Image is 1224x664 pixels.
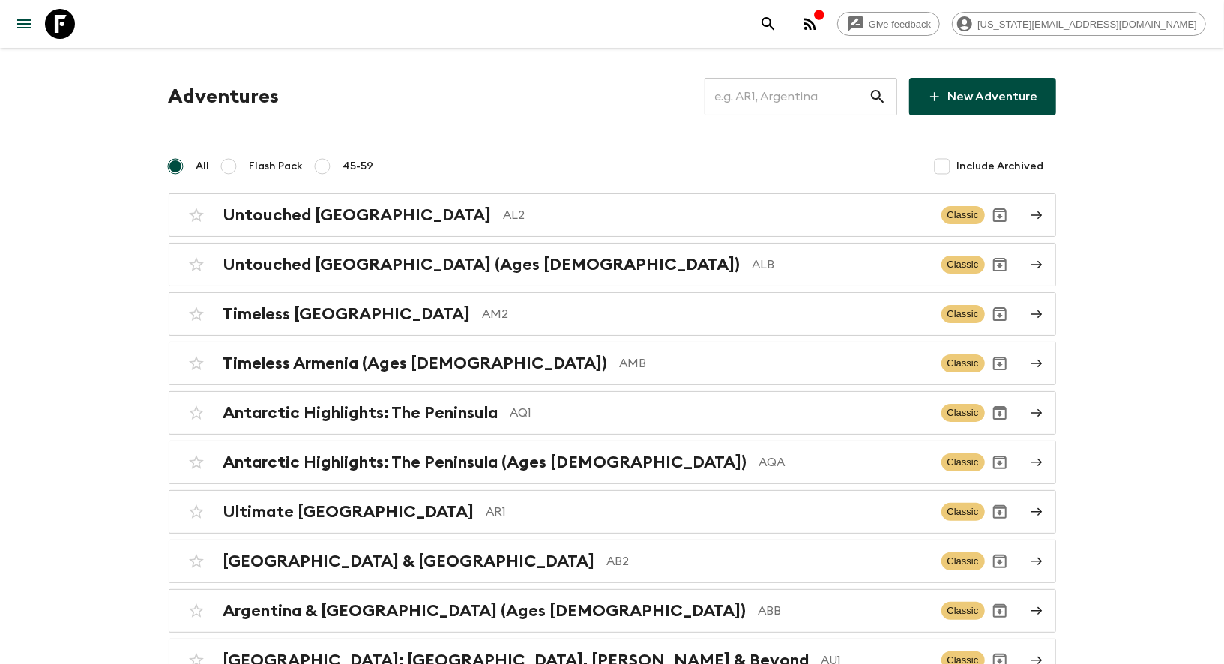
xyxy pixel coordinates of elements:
button: Archive [985,348,1015,378]
span: Classic [941,354,985,372]
span: Classic [941,404,985,422]
span: Flash Pack [250,159,304,174]
span: Classic [941,305,985,323]
span: Give feedback [860,19,939,30]
p: AL2 [504,206,929,224]
span: Include Archived [957,159,1044,174]
h2: Untouched [GEOGRAPHIC_DATA] [223,205,492,225]
p: AB2 [607,552,929,570]
button: Archive [985,447,1015,477]
h2: Argentina & [GEOGRAPHIC_DATA] (Ages [DEMOGRAPHIC_DATA]) [223,601,747,621]
h2: Timeless [GEOGRAPHIC_DATA] [223,304,471,324]
span: [US_STATE][EMAIL_ADDRESS][DOMAIN_NAME] [969,19,1205,30]
p: ALB [753,256,929,274]
h2: Untouched [GEOGRAPHIC_DATA] (Ages [DEMOGRAPHIC_DATA]) [223,255,741,274]
p: AQ1 [510,404,929,422]
input: e.g. AR1, Argentina [705,76,869,118]
span: Classic [941,503,985,521]
a: Antarctic Highlights: The PeninsulaAQ1ClassicArchive [169,391,1056,435]
h2: Ultimate [GEOGRAPHIC_DATA] [223,502,474,522]
a: Antarctic Highlights: The Peninsula (Ages [DEMOGRAPHIC_DATA])AQAClassicArchive [169,441,1056,484]
h2: Timeless Armenia (Ages [DEMOGRAPHIC_DATA]) [223,354,608,373]
span: 45-59 [343,159,374,174]
a: Timeless [GEOGRAPHIC_DATA]AM2ClassicArchive [169,292,1056,336]
button: search adventures [753,9,783,39]
button: Archive [985,200,1015,230]
button: Archive [985,546,1015,576]
h2: Antarctic Highlights: The Peninsula [223,403,498,423]
span: Classic [941,552,985,570]
a: [GEOGRAPHIC_DATA] & [GEOGRAPHIC_DATA]AB2ClassicArchive [169,540,1056,583]
a: Untouched [GEOGRAPHIC_DATA]AL2ClassicArchive [169,193,1056,237]
a: Untouched [GEOGRAPHIC_DATA] (Ages [DEMOGRAPHIC_DATA])ALBClassicArchive [169,243,1056,286]
span: Classic [941,602,985,620]
p: AQA [759,453,929,471]
h1: Adventures [169,82,280,112]
span: All [196,159,210,174]
h2: [GEOGRAPHIC_DATA] & [GEOGRAPHIC_DATA] [223,552,595,571]
p: ABB [759,602,929,620]
button: Archive [985,250,1015,280]
span: Classic [941,453,985,471]
p: AMB [620,354,929,372]
button: Archive [985,596,1015,626]
button: Archive [985,299,1015,329]
a: Argentina & [GEOGRAPHIC_DATA] (Ages [DEMOGRAPHIC_DATA])ABBClassicArchive [169,589,1056,633]
a: Timeless Armenia (Ages [DEMOGRAPHIC_DATA])AMBClassicArchive [169,342,1056,385]
a: Ultimate [GEOGRAPHIC_DATA]AR1ClassicArchive [169,490,1056,534]
a: Give feedback [837,12,940,36]
p: AM2 [483,305,929,323]
div: [US_STATE][EMAIL_ADDRESS][DOMAIN_NAME] [952,12,1206,36]
button: Archive [985,497,1015,527]
span: Classic [941,256,985,274]
button: Archive [985,398,1015,428]
p: AR1 [486,503,929,521]
h2: Antarctic Highlights: The Peninsula (Ages [DEMOGRAPHIC_DATA]) [223,453,747,472]
span: Classic [941,206,985,224]
a: New Adventure [909,78,1056,115]
button: menu [9,9,39,39]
